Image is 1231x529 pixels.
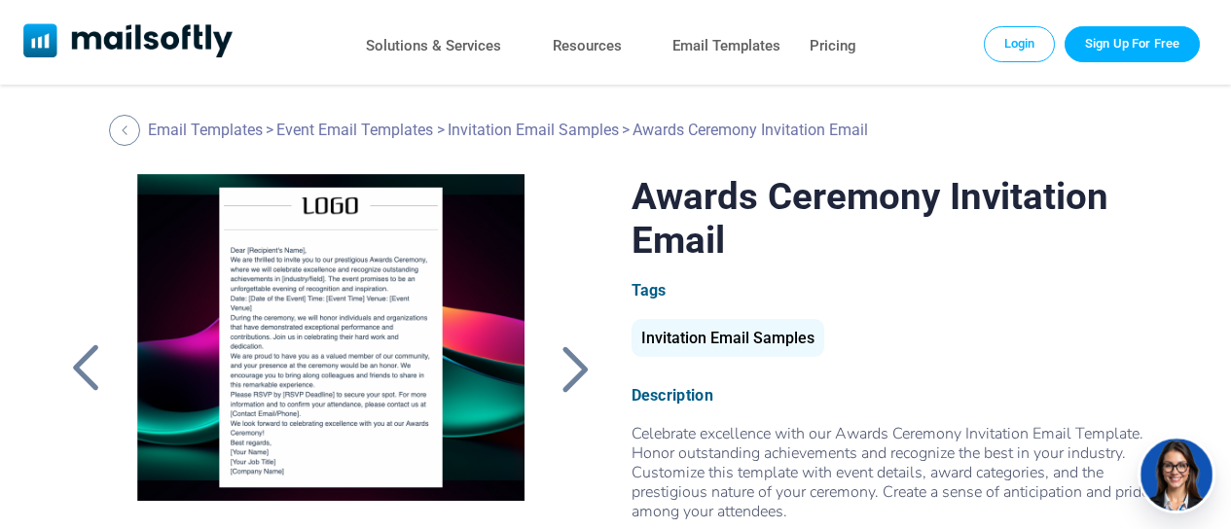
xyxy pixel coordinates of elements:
[632,386,1170,405] div: Description
[810,32,856,60] a: Pricing
[109,115,145,146] a: Back
[632,424,1170,521] div: Celebrate excellence with our Awards Ceremony Invitation Email Template. Honor outstanding achiev...
[551,343,599,394] a: Back
[672,32,780,60] a: Email Templates
[148,121,263,139] a: Email Templates
[632,319,824,357] div: Invitation Email Samples
[448,121,619,139] a: Invitation Email Samples
[632,336,824,345] a: Invitation Email Samples
[553,32,622,60] a: Resources
[23,23,233,61] a: Mailsoftly
[632,281,1170,300] div: Tags
[276,121,433,139] a: Event Email Templates
[1065,26,1200,61] a: Trial
[366,32,501,60] a: Solutions & Services
[61,343,110,394] a: Back
[984,26,1056,61] a: Login
[632,174,1170,262] h1: Awards Ceremony Invitation Email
